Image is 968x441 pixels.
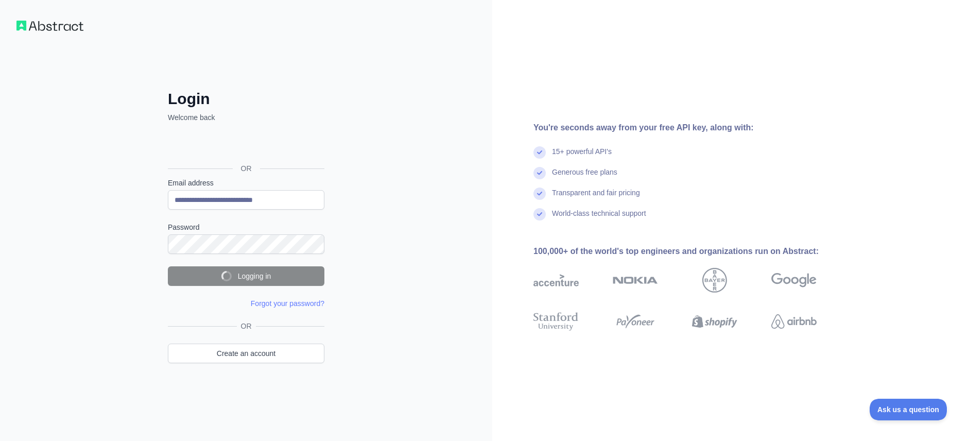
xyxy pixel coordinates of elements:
[533,208,546,220] img: check mark
[168,112,324,123] p: Welcome back
[168,344,324,363] a: Create an account
[168,266,324,286] button: Logging in
[533,122,850,134] div: You're seconds away from your free API key, along with:
[251,299,324,308] a: Forgot your password?
[552,167,617,188] div: Generous free plans
[533,167,546,179] img: check mark
[168,222,324,232] label: Password
[168,90,324,108] h2: Login
[237,321,256,331] span: OR
[163,134,327,157] iframe: Sign in with Google Button
[533,146,546,159] img: check mark
[613,310,658,333] img: payoneer
[533,310,579,333] img: stanford university
[552,146,612,167] div: 15+ powerful API's
[533,245,850,258] div: 100,000+ of the world's top engineers and organizations run on Abstract:
[771,310,817,333] img: airbnb
[702,268,727,293] img: bayer
[552,188,640,208] div: Transparent and fair pricing
[16,21,83,31] img: Workflow
[533,188,546,200] img: check mark
[870,399,947,420] iframe: Toggle Customer Support
[552,208,646,229] div: World-class technical support
[692,310,737,333] img: shopify
[771,268,817,293] img: google
[168,178,324,188] label: Email address
[613,268,658,293] img: nokia
[233,163,260,174] span: OR
[533,268,579,293] img: accenture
